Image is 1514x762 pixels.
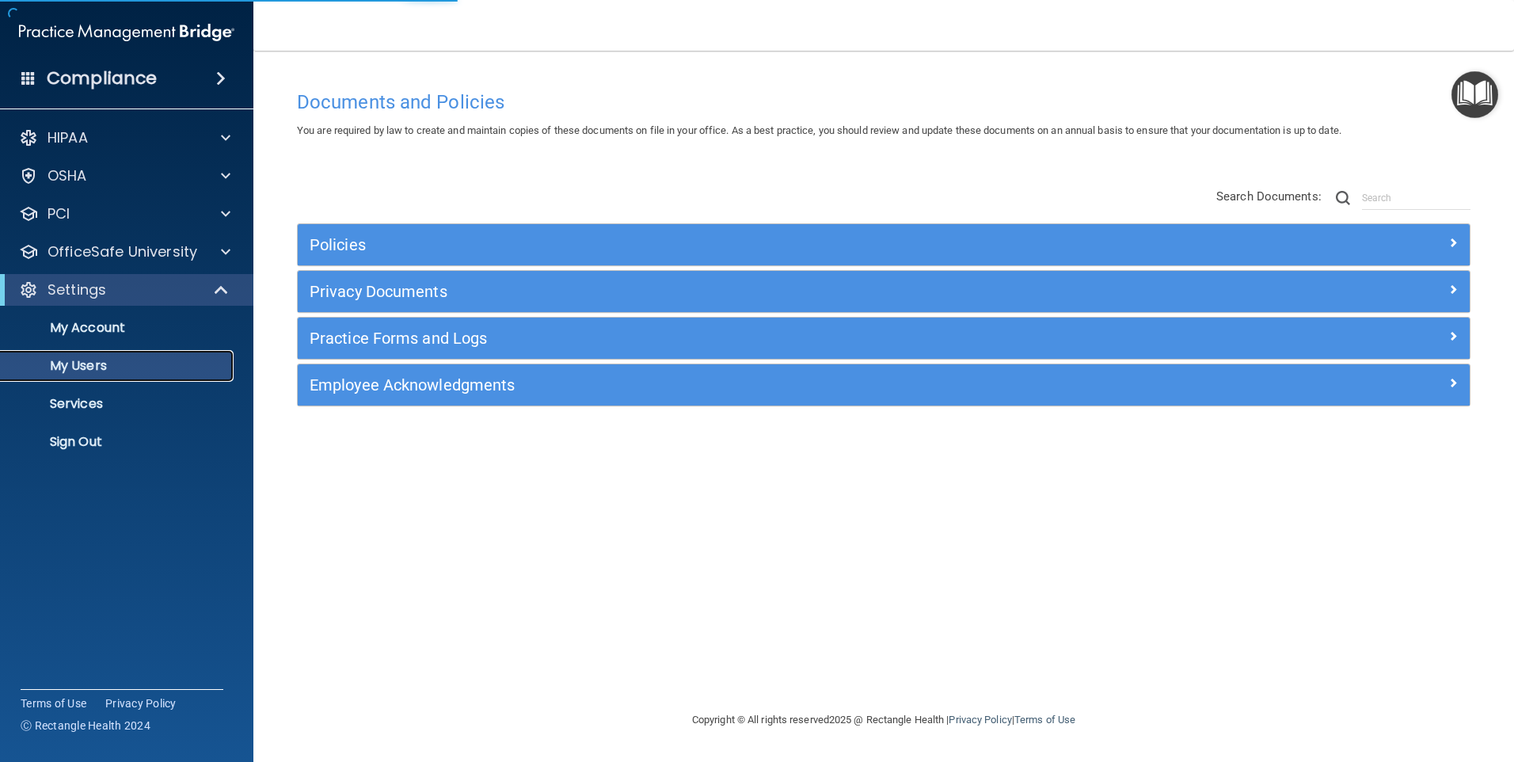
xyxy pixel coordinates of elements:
p: Sign Out [10,434,226,450]
input: Search [1362,186,1470,210]
a: Practice Forms and Logs [310,326,1458,351]
a: Privacy Documents [310,279,1458,304]
a: Policies [310,232,1458,257]
p: PCI [48,204,70,223]
h5: Policies [310,236,1165,253]
a: OfficeSafe University [19,242,230,261]
p: OSHA [48,166,87,185]
a: Privacy Policy [949,714,1011,726]
p: Services [10,396,226,412]
h5: Practice Forms and Logs [310,330,1165,347]
img: PMB logo [19,17,234,48]
span: Ⓒ Rectangle Health 2024 [21,718,150,733]
a: HIPAA [19,128,230,147]
a: Privacy Policy [105,695,177,711]
p: Settings [48,280,106,299]
span: You are required by law to create and maintain copies of these documents on file in your office. ... [297,124,1341,136]
a: PCI [19,204,230,223]
a: Employee Acknowledgments [310,372,1458,398]
a: Terms of Use [21,695,86,711]
h5: Privacy Documents [310,283,1165,300]
div: Copyright © All rights reserved 2025 @ Rectangle Health | | [595,695,1173,745]
p: HIPAA [48,128,88,147]
h4: Compliance [47,67,157,90]
a: OSHA [19,166,230,185]
h4: Documents and Policies [297,92,1470,112]
h5: Employee Acknowledgments [310,376,1165,394]
a: Terms of Use [1014,714,1075,726]
a: Settings [19,280,230,299]
button: Open Resource Center [1451,71,1498,118]
p: My Account [10,320,226,336]
span: Search Documents: [1216,189,1322,204]
p: OfficeSafe University [48,242,197,261]
img: ic-search.3b580494.png [1336,191,1350,205]
p: My Users [10,358,226,374]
